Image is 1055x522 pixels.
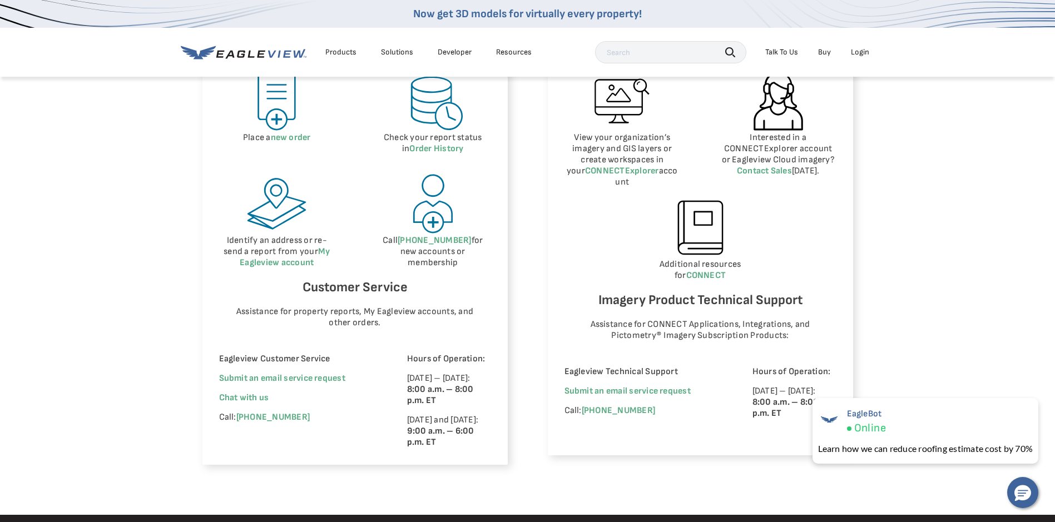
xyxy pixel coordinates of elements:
[818,442,1033,455] div: Learn how we can reduce roofing estimate cost by 70%
[407,373,491,406] p: [DATE] – [DATE]:
[381,47,413,57] div: Solutions
[575,319,825,341] p: Assistance for CONNECT Applications, Integrations, and Pictometry® Imagery Subscription Products:
[219,235,335,269] p: Identify an address or re-send a report from your
[752,397,819,419] strong: 8:00 a.m. – 8:00 p.m. ET
[375,235,491,269] p: Call for new accounts or membership
[847,409,886,419] span: EagleBot
[398,235,471,246] a: [PHONE_NUMBER]
[564,290,836,311] h6: Imagery Product Technical Support
[230,306,480,329] p: Assistance for property reports, My Eagleview accounts, and other orders.
[407,415,491,448] p: [DATE] and [DATE]:
[582,405,655,416] a: [PHONE_NUMBER]
[720,132,836,177] p: Interested in a CONNECTExplorer account or Eagleview Cloud imagery? [DATE].
[752,386,836,419] p: [DATE] – [DATE]:
[564,366,722,377] p: Eagleview Technical Support
[851,47,869,57] div: Login
[236,412,310,422] a: [PHONE_NUMBER]
[818,47,831,57] a: Buy
[219,277,491,298] h6: Customer Service
[219,392,269,403] span: Chat with us
[407,384,474,406] strong: 8:00 a.m. – 8:00 p.m. ET
[219,373,345,384] a: Submit an email service request
[752,366,836,377] p: Hours of Operation:
[595,41,746,63] input: Search
[219,132,335,143] p: Place a
[219,412,377,423] p: Call:
[585,166,659,176] a: CONNECTExplorer
[496,47,532,57] div: Resources
[219,354,377,365] p: Eagleview Customer Service
[407,354,491,365] p: Hours of Operation:
[737,166,792,176] a: Contact Sales
[438,47,472,57] a: Developer
[765,47,798,57] div: Talk To Us
[1007,477,1038,508] button: Hello, have a question? Let’s chat.
[325,47,356,57] div: Products
[409,143,463,154] a: Order History
[564,386,691,396] a: Submit an email service request
[818,409,840,431] img: EagleBot
[564,405,722,416] p: Call:
[413,7,642,21] a: Now get 3D models for virtually every property!
[564,259,836,281] p: Additional resources for
[686,270,726,281] a: CONNECT
[407,426,474,448] strong: 9:00 a.m. – 6:00 p.m. ET
[564,132,681,188] p: View your organization’s imagery and GIS layers or create workspaces in your account
[375,132,491,155] p: Check your report status in
[240,246,330,268] a: My Eagleview account
[271,132,311,143] a: new order
[854,421,886,435] span: Online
